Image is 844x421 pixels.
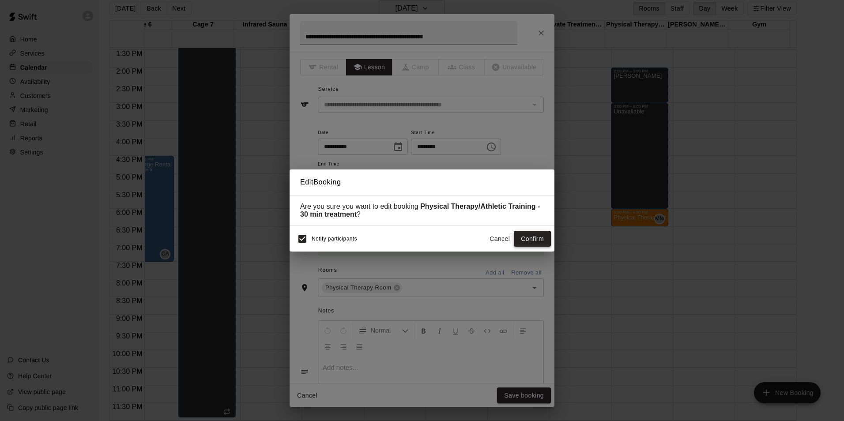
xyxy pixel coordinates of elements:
[300,203,544,218] div: Are you sure you want to edit booking ?
[300,203,540,218] strong: Physical Therapy/Athletic Training - 30 min treatment
[486,231,514,247] button: Cancel
[312,236,357,242] span: Notify participants
[290,169,554,195] h2: Edit Booking
[514,231,551,247] button: Confirm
